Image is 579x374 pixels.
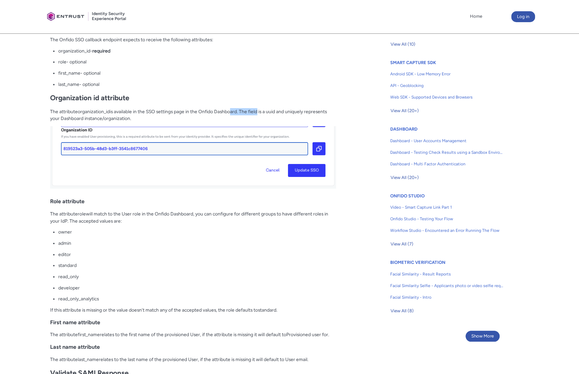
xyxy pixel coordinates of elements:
[390,60,436,65] a: SMART CAPTURE SDK
[58,285,80,290] span: developer
[58,252,71,257] span: editor
[78,211,86,216] span: role
[390,68,503,80] a: Android SDK - Low Memory Error
[58,59,66,64] span: role
[458,217,579,374] iframe: Qualified Messenger
[391,106,419,116] span: View All (20+)
[390,135,503,147] a: Dashboard - User Accounts Management
[50,108,336,122] p: The attribute is available in the SSO settings page in the Onfido Dashboard. The field is a uuid ...
[50,94,336,102] h2: Organization id attribute
[50,306,336,314] p: If this attribute is missing or the value doesn’t match any of the accepted values, the role defa...
[390,147,503,158] a: Dashboard - Testing Check Results using a Sandbox Environment
[390,227,503,234] span: Workflow Studio - Encountered an Error Running The Flow
[286,332,328,337] span: Provisioned user for
[50,331,336,338] p: The attribute relates to the first name of the provisioned User, if the attribute is missing it w...
[58,274,79,279] span: read_only
[50,210,336,224] p: The attribute will match to the User role in the Onfido Dashboard, you can configure for differen...
[390,280,503,291] a: Facial Similarity Selfie - Applicants photo or video selfie requirements
[390,158,503,170] a: Dashboard - Multi Factor Authentication
[390,126,417,132] a: DASHBOARD
[390,39,416,50] button: View All (10)
[390,83,503,89] span: API - Geoblocking
[58,229,72,235] span: owner
[391,306,414,316] span: View All (8)
[390,161,503,167] span: Dashboard - Multi Factor Authentication
[390,260,445,265] a: BIOMETRIC VERIFICATION
[390,204,503,210] span: Video - Smart Capture Link Part 1
[390,291,503,303] a: Facial Similarity - Intro
[390,172,419,183] button: View All (20+)
[511,11,535,22] button: Log in
[390,225,503,236] a: Workflow Studio - Encountered an Error Running The Flow
[391,39,415,49] span: View All (10)
[391,239,413,249] span: View All (7)
[468,11,484,21] a: Home
[58,263,77,268] span: standard
[50,344,100,350] strong: Last name attribute
[390,91,503,103] a: Web SDK - Supported Devices and Browsers
[390,213,503,225] a: Onfido Studio - Testing Your Flow
[258,307,276,313] span: standard
[390,216,503,222] span: Onfido Studio - Testing Your Flow
[390,94,503,100] span: Web SDK - Supported Devices and Browsers
[390,105,419,116] button: View All (20+)
[390,271,503,277] span: Facial Similarity - Result Reports
[390,283,503,289] span: Facial Similarity Selfie - Applicants photo or video selfie requirements
[58,81,336,88] p: - optional
[58,58,336,65] p: - optional
[390,193,425,198] a: ONFIDO STUDIO
[390,239,414,250] button: View All (7)
[92,48,110,54] strong: required
[390,138,503,144] span: Dashboard - User Accounts Management
[50,356,336,363] p: The attribute relates to the last name of the provisioned User, if the attribute is missing it wi...
[58,70,80,76] span: first_name
[390,305,414,316] button: View All (8)
[58,296,99,301] span: read_only_analytics
[50,36,336,43] p: The Onfido SSO callback endpoint expects to receive the following attributes:
[58,70,336,77] p: - optional
[78,357,99,362] span: last_name
[390,71,503,77] span: Android SDK - Low Memory Error
[58,81,79,87] span: last_name
[390,201,503,213] a: Video - Smart Capture Link Part 1
[390,80,503,91] a: API - Geoblocking
[50,198,85,205] span: Role attribute
[58,48,90,54] span: organization_id
[390,294,503,300] span: Facial Similarity - Intro
[390,149,503,155] span: Dashboard - Testing Check Results using a Sandbox Environment
[78,332,100,337] span: first_name
[58,47,336,55] p: -
[78,109,110,114] span: organization_id
[58,240,71,246] span: admin
[50,319,100,326] strong: First name attribute
[390,268,503,280] a: Facial Similarity - Result Reports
